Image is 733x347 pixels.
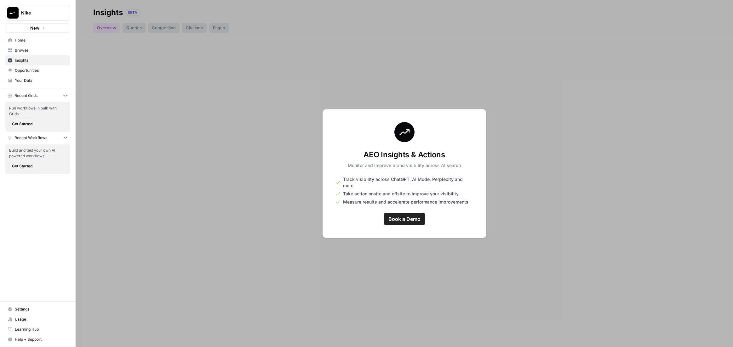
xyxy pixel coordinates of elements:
[30,25,39,31] span: New
[348,150,461,160] h3: AEO Insights & Actions
[5,334,70,344] button: Help + Support
[15,316,67,322] span: Usage
[15,78,67,83] span: Your Data
[5,314,70,324] a: Usage
[14,93,37,98] span: Recent Grids
[388,215,421,223] span: Book a Demo
[5,45,70,55] a: Browse
[348,162,461,169] p: Monitor and improve brand visibility across AI search
[15,337,67,342] span: Help + Support
[12,163,32,169] span: Get Started
[9,120,35,128] button: Get Started
[5,5,70,21] button: Workspace: Nike
[9,105,66,117] span: Run workflows in bulk with Grids
[5,76,70,86] a: Your Data
[343,199,468,205] span: Measure results and accelerate performance improvements
[5,23,70,33] button: New
[15,68,67,73] span: Opportunities
[5,133,70,143] button: Recent Workflows
[5,91,70,100] button: Recent Grids
[384,213,425,225] a: Book a Demo
[5,304,70,314] a: Settings
[7,7,19,19] img: Nike Logo
[12,121,32,127] span: Get Started
[5,35,70,45] a: Home
[5,65,70,76] a: Opportunities
[5,55,70,65] a: Insights
[5,324,70,334] a: Learning Hub
[15,37,67,43] span: Home
[15,306,67,312] span: Settings
[14,135,47,141] span: Recent Workflows
[15,48,67,53] span: Browse
[15,327,67,332] span: Learning Hub
[21,10,59,16] span: Nike
[15,58,67,63] span: Insights
[9,162,35,170] button: Get Started
[343,176,473,189] span: Track visibility across ChatGPT, AI Mode, Perplexity and more
[9,148,66,159] span: Build and test your own AI powered workflows
[343,191,459,197] span: Take action onsite and offsite to improve your visibility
